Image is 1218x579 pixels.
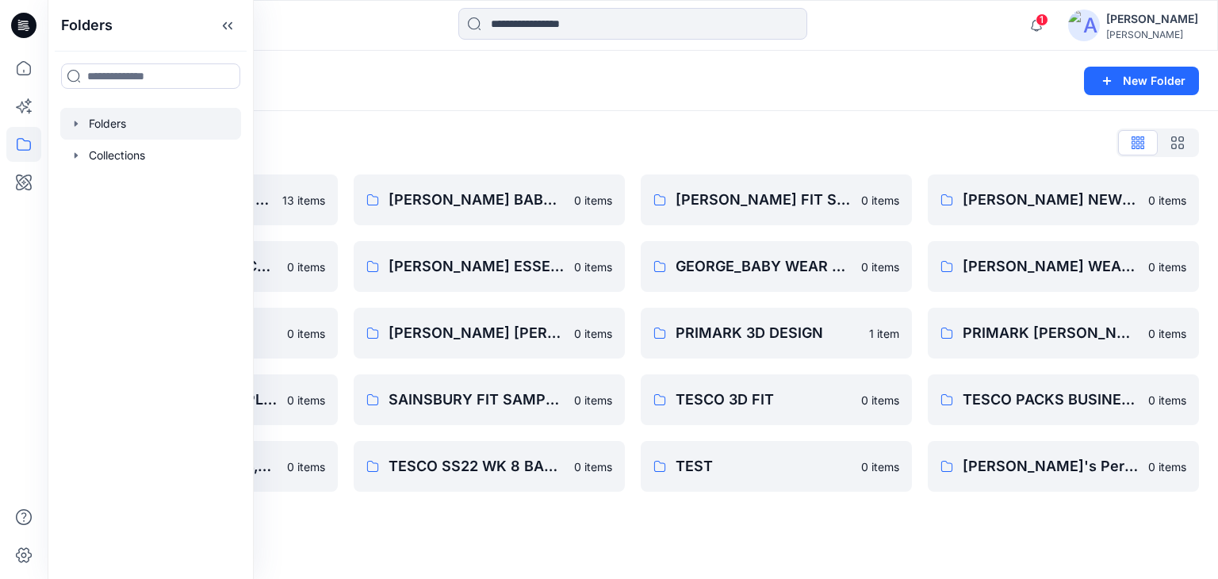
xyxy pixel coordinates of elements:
[354,374,625,425] a: SAINSBURY FIT SAMPLES0 items
[389,322,565,344] p: [PERSON_NAME] [PERSON_NAME] NEW PRODUCTS
[928,174,1199,225] a: [PERSON_NAME] NEW PRODUCTS0 items
[1148,325,1186,342] p: 0 items
[963,389,1139,411] p: TESCO PACKS BUSINESS
[354,174,625,225] a: [PERSON_NAME] BABY WEAR GIRLS & UNISEX CONSTRCTION CHANGE0 items
[963,255,1139,278] p: [PERSON_NAME] WEAR GIRLS & UNISEX
[287,392,325,408] p: 0 items
[574,259,612,275] p: 0 items
[287,458,325,475] p: 0 items
[389,255,565,278] p: [PERSON_NAME] ESSENTIAL
[1106,10,1198,29] div: [PERSON_NAME]
[287,259,325,275] p: 0 items
[963,189,1139,211] p: [PERSON_NAME] NEW PRODUCTS
[1148,259,1186,275] p: 0 items
[287,325,325,342] p: 0 items
[676,189,852,211] p: [PERSON_NAME] FIT SAMPLES
[1106,29,1198,40] div: [PERSON_NAME]
[354,308,625,359] a: [PERSON_NAME] [PERSON_NAME] NEW PRODUCTS0 items
[963,455,1139,477] p: [PERSON_NAME]'s Personal Zone
[641,174,912,225] a: [PERSON_NAME] FIT SAMPLES0 items
[1036,13,1048,26] span: 1
[1148,392,1186,408] p: 0 items
[928,241,1199,292] a: [PERSON_NAME] WEAR GIRLS & UNISEX0 items
[963,322,1139,344] p: PRIMARK [PERSON_NAME]
[1084,67,1199,95] button: New Folder
[354,241,625,292] a: [PERSON_NAME] ESSENTIAL0 items
[1148,458,1186,475] p: 0 items
[676,255,852,278] p: GEORGE_BABY WEAR BOYS
[641,441,912,492] a: TEST0 items
[861,192,899,209] p: 0 items
[641,308,912,359] a: PRIMARK 3D DESIGN1 item
[1068,10,1100,41] img: avatar
[676,322,860,344] p: PRIMARK 3D DESIGN
[574,458,612,475] p: 0 items
[282,192,325,209] p: 13 items
[1148,192,1186,209] p: 0 items
[574,325,612,342] p: 0 items
[861,259,899,275] p: 0 items
[641,241,912,292] a: GEORGE_BABY WEAR BOYS0 items
[354,441,625,492] a: TESCO SS22 WK 8 BABY EVENT0 items
[861,392,899,408] p: 0 items
[928,308,1199,359] a: PRIMARK [PERSON_NAME]0 items
[389,389,565,411] p: SAINSBURY FIT SAMPLES
[869,325,899,342] p: 1 item
[928,374,1199,425] a: TESCO PACKS BUSINESS0 items
[641,374,912,425] a: TESCO 3D FIT0 items
[676,455,852,477] p: TEST
[389,455,565,477] p: TESCO SS22 WK 8 BABY EVENT
[861,458,899,475] p: 0 items
[676,389,852,411] p: TESCO 3D FIT
[389,189,565,211] p: [PERSON_NAME] BABY WEAR GIRLS & UNISEX CONSTRCTION CHANGE
[574,392,612,408] p: 0 items
[928,441,1199,492] a: [PERSON_NAME]'s Personal Zone0 items
[574,192,612,209] p: 0 items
